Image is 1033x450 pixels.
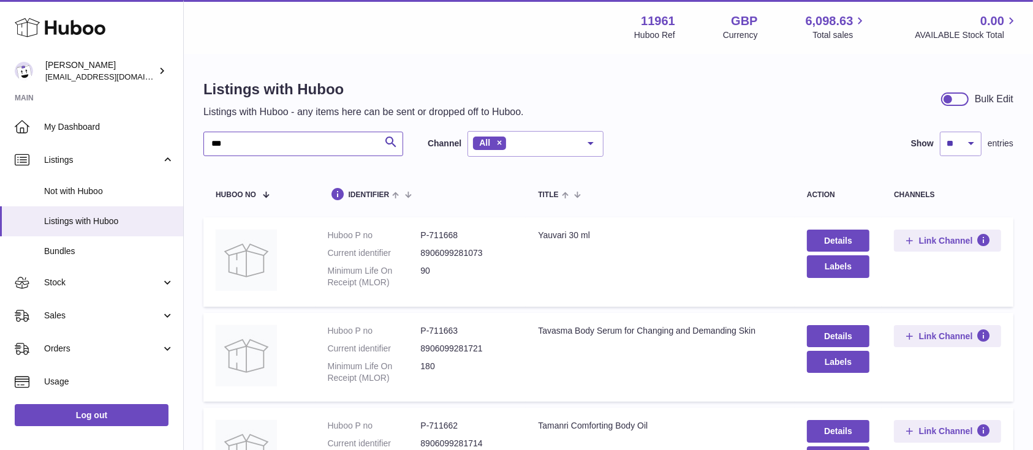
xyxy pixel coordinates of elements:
p: Listings with Huboo - any items here can be sent or dropped off to Huboo. [203,105,524,119]
dt: Minimum Life On Receipt (MLOR) [328,265,421,288]
dd: P-711662 [420,420,513,432]
span: identifier [349,191,390,199]
span: 0.00 [980,13,1004,29]
dd: 8906099281073 [420,247,513,259]
button: Link Channel [894,230,1001,252]
span: Not with Huboo [44,186,174,197]
a: 0.00 AVAILABLE Stock Total [915,13,1018,41]
button: Labels [807,351,869,373]
dd: 8906099281721 [420,343,513,354]
span: Listings with Huboo [44,216,174,227]
div: Bulk Edit [975,92,1013,106]
dt: Current identifier [328,438,421,449]
span: Orders [44,343,161,354]
dt: Huboo P no [328,420,421,432]
span: Total sales [812,29,867,41]
span: Huboo no [216,191,256,199]
span: Link Channel [919,235,973,246]
span: Link Channel [919,331,973,342]
div: Huboo Ref [634,29,675,41]
span: [EMAIL_ADDRESS][DOMAIN_NAME] [45,72,180,81]
span: Sales [44,310,161,321]
dd: P-711668 [420,230,513,241]
a: 6,098.63 Total sales [806,13,868,41]
span: 6,098.63 [806,13,853,29]
span: Link Channel [919,426,973,437]
button: Link Channel [894,420,1001,442]
strong: 11961 [641,13,675,29]
a: Log out [15,404,168,426]
dt: Huboo P no [328,230,421,241]
span: Listings [44,154,161,166]
div: Yauvari 30 ml [538,230,782,241]
dd: P-711663 [420,325,513,337]
img: internalAdmin-11961@internal.huboo.com [15,62,33,80]
span: Bundles [44,246,174,257]
button: Labels [807,255,869,277]
h1: Listings with Huboo [203,80,524,99]
div: [PERSON_NAME] [45,59,156,83]
div: action [807,191,869,199]
img: Tavasma Body Serum for Changing and Demanding Skin [216,325,277,386]
dt: Minimum Life On Receipt (MLOR) [328,361,421,384]
label: Show [911,138,934,149]
a: Details [807,420,869,442]
div: Currency [723,29,758,41]
dt: Huboo P no [328,325,421,337]
span: All [479,138,490,148]
label: Channel [428,138,461,149]
img: Yauvari 30 ml [216,230,277,291]
a: Details [807,325,869,347]
dd: 180 [420,361,513,384]
span: Usage [44,376,174,388]
dd: 8906099281714 [420,438,513,449]
span: title [538,191,558,199]
div: channels [894,191,1001,199]
dt: Current identifier [328,343,421,354]
button: Link Channel [894,325,1001,347]
a: Details [807,230,869,252]
dt: Current identifier [328,247,421,259]
strong: GBP [731,13,757,29]
div: Tamanri Comforting Body Oil [538,420,782,432]
span: Stock [44,277,161,288]
span: AVAILABLE Stock Total [915,29,1018,41]
span: entries [988,138,1013,149]
div: Tavasma Body Serum for Changing and Demanding Skin [538,325,782,337]
span: My Dashboard [44,121,174,133]
dd: 90 [420,265,513,288]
